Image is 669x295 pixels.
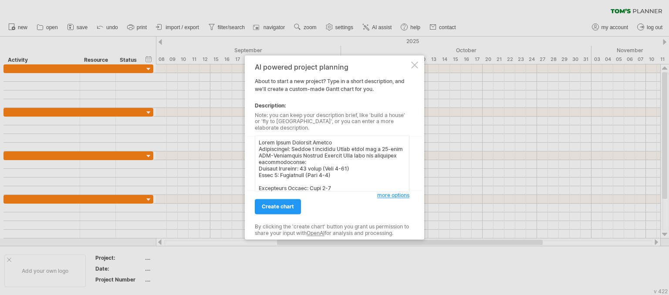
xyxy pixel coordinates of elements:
[255,63,409,71] div: AI powered project planning
[377,192,409,199] span: more options
[255,224,409,237] div: By clicking the 'create chart' button you grant us permission to share your input with for analys...
[255,63,409,231] div: About to start a new project? Type in a short description, and we'll create a custom-made Gantt c...
[255,112,409,131] div: Note: you can keep your description brief, like 'build a house' or 'fly to [GEOGRAPHIC_DATA]', or...
[307,230,324,236] a: OpenAI
[255,199,301,215] a: create chart
[377,192,409,200] a: more options
[255,102,409,110] div: Description:
[262,204,294,210] span: create chart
